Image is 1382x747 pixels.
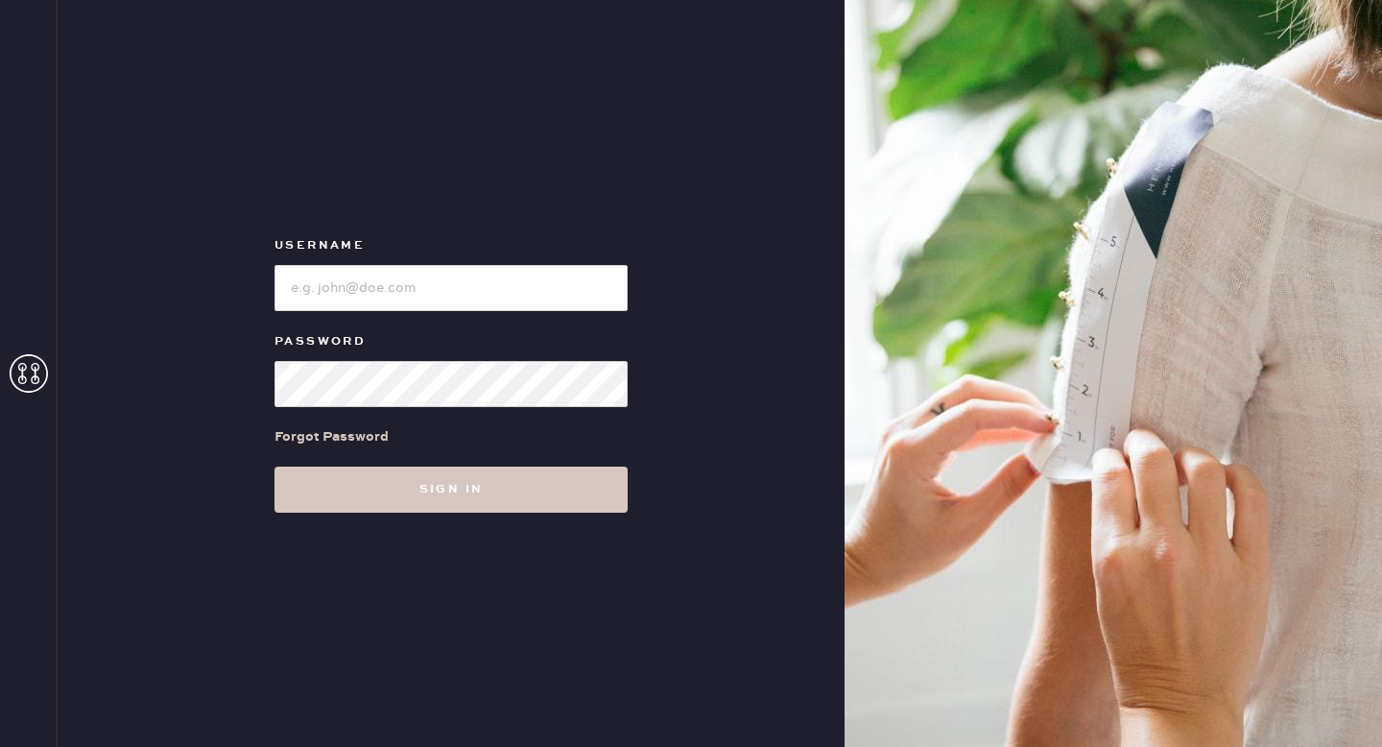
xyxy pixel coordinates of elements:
[274,426,389,447] div: Forgot Password
[274,234,628,257] label: Username
[274,407,389,467] a: Forgot Password
[274,467,628,513] button: Sign in
[274,265,628,311] input: e.g. john@doe.com
[274,330,628,353] label: Password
